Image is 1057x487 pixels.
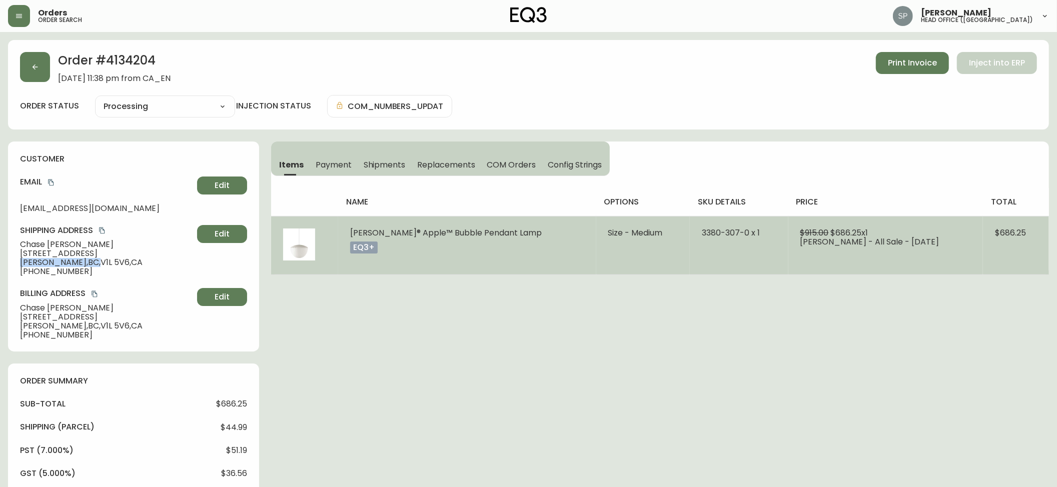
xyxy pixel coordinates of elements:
[20,100,79,111] label: order status
[893,6,913,26] img: 0cb179e7bf3690758a1aaa5f0aafa0b4
[283,228,315,260] img: 46f94ce3-d904-4445-bfaf-b4cf4db885a1.jpg
[197,288,247,306] button: Edit
[20,330,193,339] span: [PHONE_NUMBER]
[20,176,193,187] h4: Email
[20,445,74,456] h4: pst (7.000%)
[350,241,378,253] p: eq3+
[831,227,868,238] span: $686.25 x 1
[20,321,193,330] span: [PERSON_NAME] , BC , V1L 5V6 , CA
[608,228,678,237] li: Size - Medium
[58,74,171,83] span: [DATE] 11:38 pm from CA_EN
[20,398,66,409] h4: sub-total
[20,153,247,164] h4: customer
[921,17,1033,23] h5: head office ([GEOGRAPHIC_DATA])
[20,258,193,267] span: [PERSON_NAME] , BC , V1L 5V6 , CA
[20,288,193,299] h4: Billing Address
[316,159,352,170] span: Payment
[20,375,247,386] h4: order summary
[800,236,939,247] span: [PERSON_NAME] - All Sale - [DATE]
[364,159,406,170] span: Shipments
[226,446,247,455] span: $51.19
[921,9,991,17] span: [PERSON_NAME]
[20,225,193,236] h4: Shipping Address
[215,291,230,302] span: Edit
[995,227,1026,238] span: $686.25
[417,159,475,170] span: Replacements
[197,225,247,243] button: Edit
[38,9,67,17] span: Orders
[221,469,247,478] span: $36.56
[991,196,1041,207] h4: total
[20,303,193,312] span: Chase [PERSON_NAME]
[548,159,602,170] span: Config Strings
[20,312,193,321] span: [STREET_ADDRESS]
[236,100,311,111] h4: injection status
[221,423,247,432] span: $44.99
[215,180,230,191] span: Edit
[876,52,949,74] button: Print Invoice
[97,225,107,235] button: copy
[20,468,76,479] h4: gst (5.000%)
[38,17,82,23] h5: order search
[346,196,588,207] h4: name
[888,57,937,68] span: Print Invoice
[20,267,193,276] span: [PHONE_NUMBER]
[215,228,230,239] span: Edit
[20,240,193,249] span: Chase [PERSON_NAME]
[800,227,829,238] span: $915.00
[20,421,95,432] h4: Shipping ( Parcel )
[487,159,536,170] span: COM Orders
[698,196,780,207] h4: sku details
[20,249,193,258] span: [STREET_ADDRESS]
[216,399,247,408] span: $686.25
[58,52,171,74] h2: Order # 4134204
[197,176,247,194] button: Edit
[350,227,542,238] span: [PERSON_NAME]® Apple™ Bubble Pendant Lamp
[20,204,193,213] span: [EMAIL_ADDRESS][DOMAIN_NAME]
[510,7,547,23] img: logo
[796,196,975,207] h4: price
[46,177,56,187] button: copy
[604,196,682,207] h4: options
[279,159,304,170] span: Items
[90,289,100,299] button: copy
[702,227,760,238] span: 3380-307-0 x 1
